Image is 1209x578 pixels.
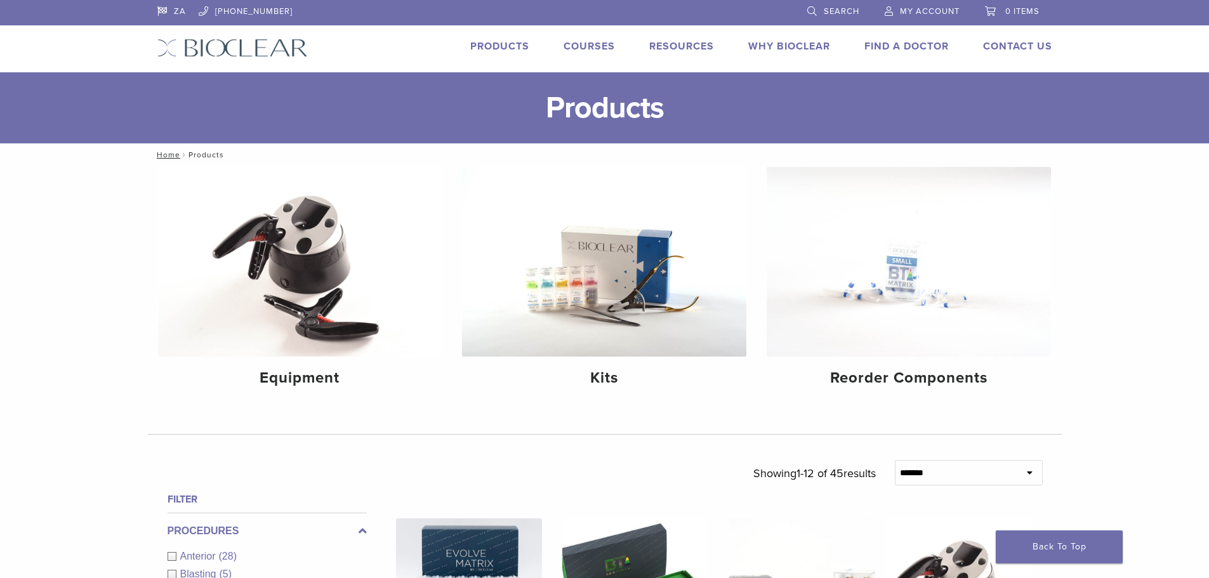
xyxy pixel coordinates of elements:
[564,40,615,53] a: Courses
[219,551,237,562] span: (28)
[462,167,746,357] img: Kits
[1005,6,1040,16] span: 0 items
[158,167,442,398] a: Equipment
[649,40,714,53] a: Resources
[470,40,529,53] a: Products
[157,39,308,57] img: Bioclear
[180,551,219,562] span: Anterior
[168,367,432,390] h4: Equipment
[796,466,843,480] span: 1-12 of 45
[777,367,1041,390] h4: Reorder Components
[168,523,367,539] label: Procedures
[864,40,949,53] a: Find A Doctor
[462,167,746,398] a: Kits
[472,367,736,390] h4: Kits
[824,6,859,16] span: Search
[900,6,960,16] span: My Account
[180,152,188,158] span: /
[148,143,1062,166] nav: Products
[983,40,1052,53] a: Contact Us
[168,492,367,507] h4: Filter
[153,150,180,159] a: Home
[767,167,1051,398] a: Reorder Components
[748,40,830,53] a: Why Bioclear
[996,530,1123,563] a: Back To Top
[753,460,876,487] p: Showing results
[158,167,442,357] img: Equipment
[767,167,1051,357] img: Reorder Components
